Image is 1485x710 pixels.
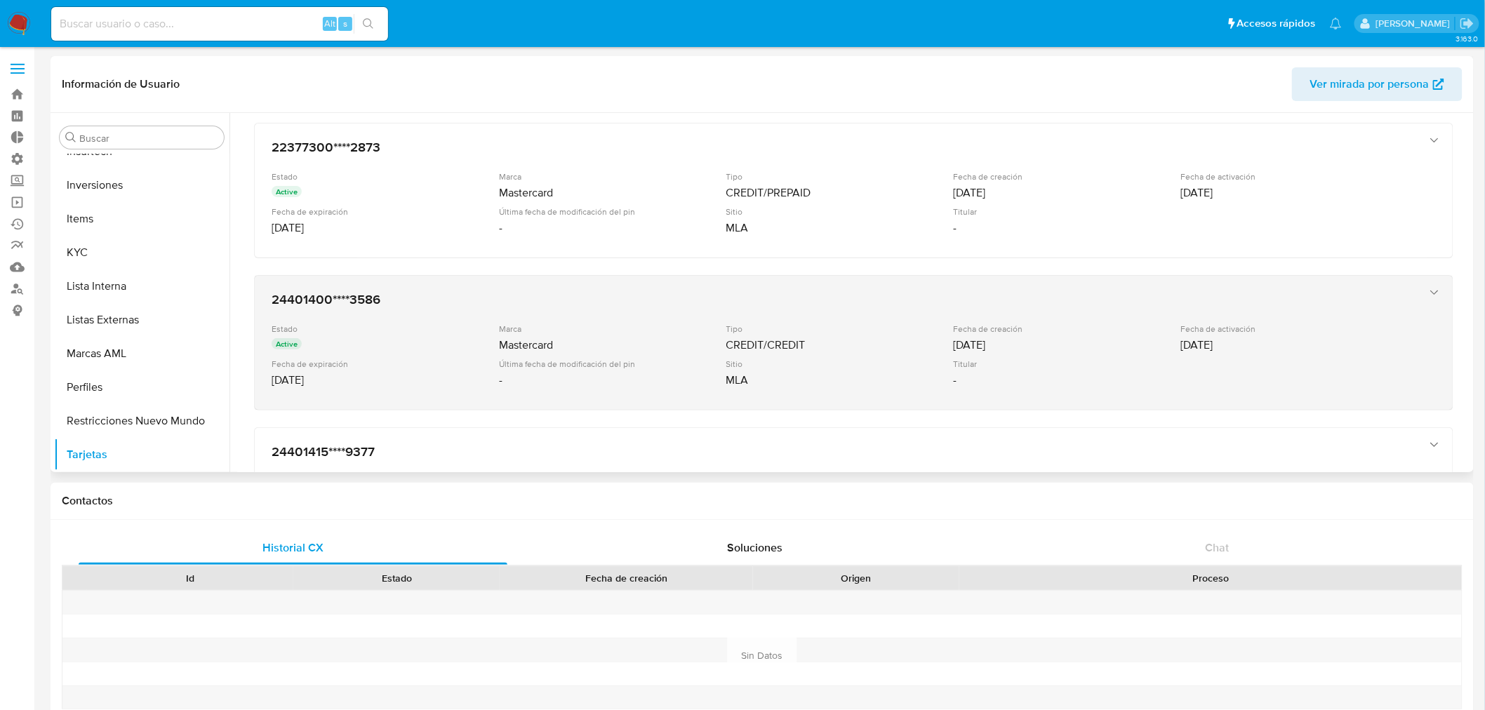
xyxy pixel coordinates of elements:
[54,168,229,202] button: Inversiones
[969,571,1452,585] div: Proceso
[1376,17,1455,30] p: mercedes.medrano@mercadolibre.com
[728,540,783,556] span: Soluciones
[262,540,324,556] span: Historial CX
[1292,67,1463,101] button: Ver mirada por persona
[1460,16,1474,31] a: Salir
[324,17,335,30] span: Alt
[54,370,229,404] button: Perfiles
[62,77,180,91] h1: Información de Usuario
[54,337,229,370] button: Marcas AML
[97,571,284,585] div: Id
[65,132,76,143] button: Buscar
[763,571,950,585] div: Origen
[54,236,229,269] button: KYC
[79,132,218,145] input: Buscar
[51,15,388,33] input: Buscar usuario o caso...
[1330,18,1342,29] a: Notificaciones
[343,17,347,30] span: s
[54,269,229,303] button: Lista Interna
[54,438,229,471] button: Tarjetas
[62,494,1463,508] h1: Contactos
[1206,540,1230,556] span: Chat
[54,202,229,236] button: Items
[303,571,490,585] div: Estado
[1310,67,1430,101] span: Ver mirada por persona
[510,571,743,585] div: Fecha de creación
[54,404,229,438] button: Restricciones Nuevo Mundo
[1237,16,1316,31] span: Accesos rápidos
[354,14,382,34] button: search-icon
[54,303,229,337] button: Listas Externas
